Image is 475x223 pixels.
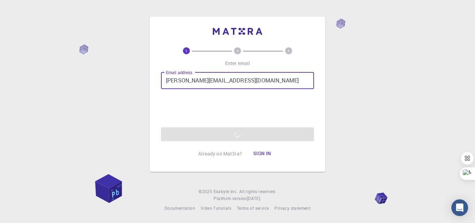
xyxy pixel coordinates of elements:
span: All rights reserved. [239,188,276,195]
a: Exabyte Inc. [214,188,238,195]
text: 2 [236,48,239,53]
p: Already on Mat3ra? [198,150,242,157]
span: Video Tutorials [201,205,231,211]
button: Sign in [248,147,277,161]
span: Exabyte Inc. [214,189,238,194]
span: © 2025 [199,188,213,195]
iframe: reCAPTCHA [185,95,290,122]
span: Privacy statement [274,205,311,211]
a: [DATE]. [247,195,261,202]
label: Email address [166,70,192,75]
a: Privacy statement [274,205,311,212]
div: Open Intercom Messenger [451,199,468,216]
a: Terms of service [237,205,269,212]
p: Enter email [225,60,250,67]
a: Video Tutorials [201,205,231,212]
a: Documentation [164,205,195,212]
span: [DATE] . [247,196,261,201]
text: 1 [185,48,187,53]
span: Documentation [164,205,195,211]
span: Terms of service [237,205,269,211]
text: 3 [288,48,290,53]
span: Platform version [214,195,247,202]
